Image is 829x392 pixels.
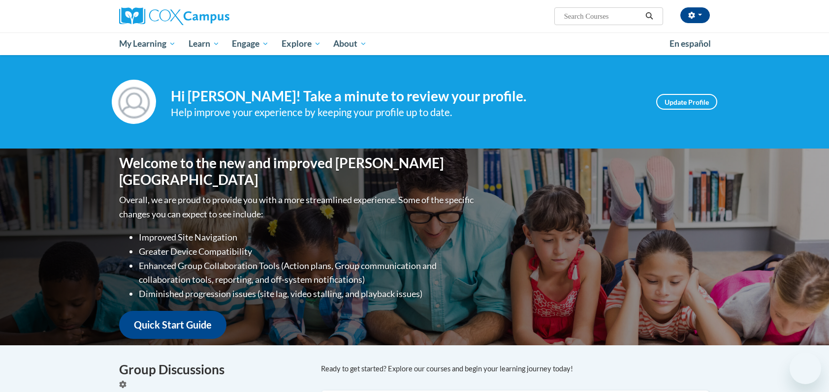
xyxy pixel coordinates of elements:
a: My Learning [113,32,182,55]
h4: Hi [PERSON_NAME]! Take a minute to review your profile. [171,88,641,105]
span: My Learning [119,38,176,50]
button: Account Settings [680,7,710,23]
li: Diminished progression issues (site lag, video stalling, and playback issues) [139,287,476,301]
span: About [333,38,367,50]
span: Learn [189,38,220,50]
div: Help improve your experience by keeping your profile up to date. [171,104,641,121]
a: Quick Start Guide [119,311,226,339]
input: Search Courses [563,10,642,22]
img: Cox Campus [119,7,229,25]
a: En español [663,33,717,54]
a: Learn [182,32,226,55]
a: Update Profile [656,94,717,110]
h1: Welcome to the new and improved [PERSON_NAME][GEOGRAPHIC_DATA] [119,155,476,188]
p: Overall, we are proud to provide you with a more streamlined experience. Some of the specific cha... [119,193,476,221]
span: Engage [232,38,269,50]
iframe: Button to launch messaging window [790,353,821,384]
a: Engage [225,32,275,55]
span: En español [670,38,711,49]
h4: Group Discussions [119,360,306,379]
a: Cox Campus [119,7,306,25]
button: Search [642,10,657,22]
li: Greater Device Compatibility [139,244,476,259]
li: Enhanced Group Collaboration Tools (Action plans, Group communication and collaboration tools, re... [139,259,476,287]
a: About [327,32,374,55]
a: Explore [275,32,327,55]
li: Improved Site Navigation [139,230,476,244]
div: Main menu [104,32,725,55]
img: Profile Image [112,80,156,124]
span: Explore [282,38,321,50]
